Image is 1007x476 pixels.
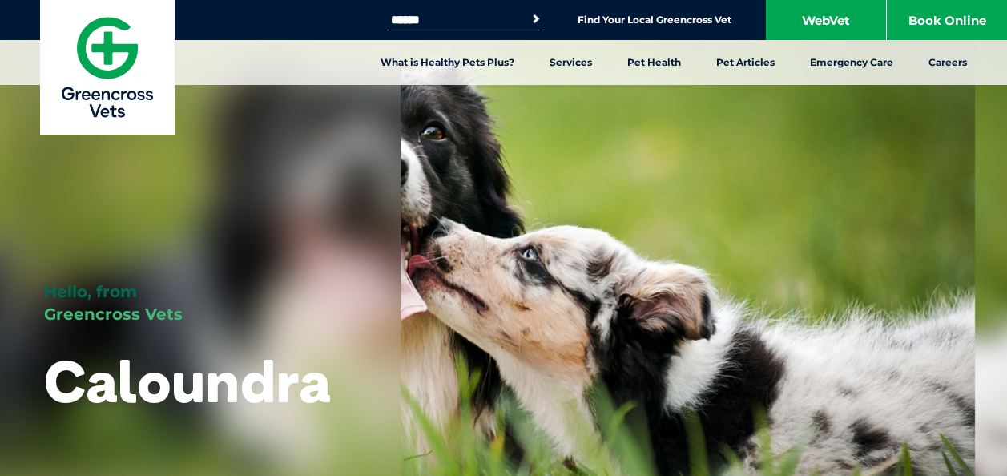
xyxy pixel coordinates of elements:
span: Greencross Vets [44,305,183,324]
a: Pet Health [610,40,699,85]
button: Search [528,11,544,27]
h1: Caloundra [44,349,331,413]
a: What is Healthy Pets Plus? [363,40,532,85]
a: Emergency Care [792,40,911,85]
span: Hello, from [44,282,137,301]
a: Find Your Local Greencross Vet [578,14,731,26]
a: Careers [911,40,985,85]
a: Services [532,40,610,85]
a: Pet Articles [699,40,792,85]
